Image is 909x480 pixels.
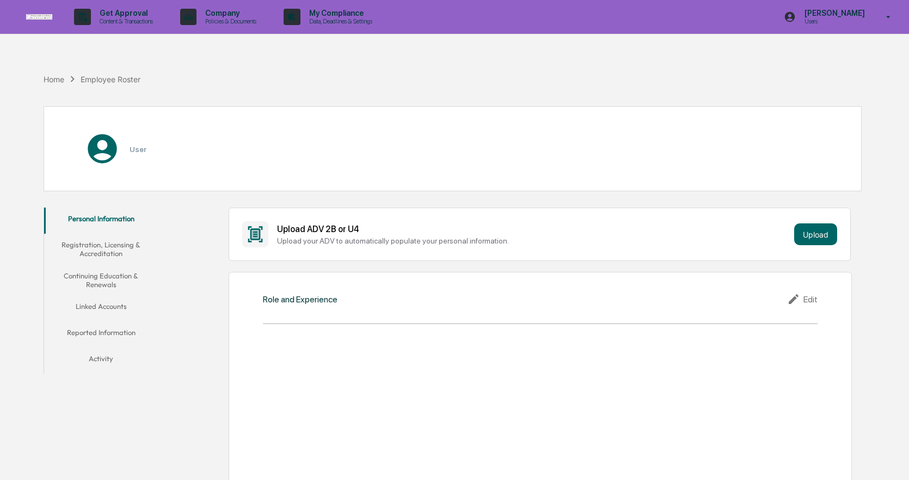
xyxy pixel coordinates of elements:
[44,208,158,234] button: Personal Information
[44,348,158,374] button: Activity
[44,208,158,374] div: secondary tabs example
[796,17,870,25] p: Users
[196,17,262,25] p: Policies & Documents
[91,9,158,17] p: Get Approval
[277,224,790,234] div: Upload ADV 2B or U4
[44,295,158,321] button: Linked Accounts
[787,293,818,306] div: Edit
[44,234,158,265] button: Registration, Licensing & Accreditation
[794,223,837,245] button: Upload
[300,17,378,25] p: Data, Deadlines & Settings
[81,75,140,84] div: Employee Roster
[91,17,158,25] p: Content & Transactions
[300,9,378,17] p: My Compliance
[44,321,158,348] button: Reported Information
[130,145,146,154] h3: User
[277,236,790,245] div: Upload your ADV to automatically populate your personal information.
[44,75,64,84] div: Home
[196,9,262,17] p: Company
[796,9,870,17] p: [PERSON_NAME]
[44,265,158,296] button: Continuing Education & Renewals
[26,14,52,20] img: logo
[263,294,337,305] div: Role and Experience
